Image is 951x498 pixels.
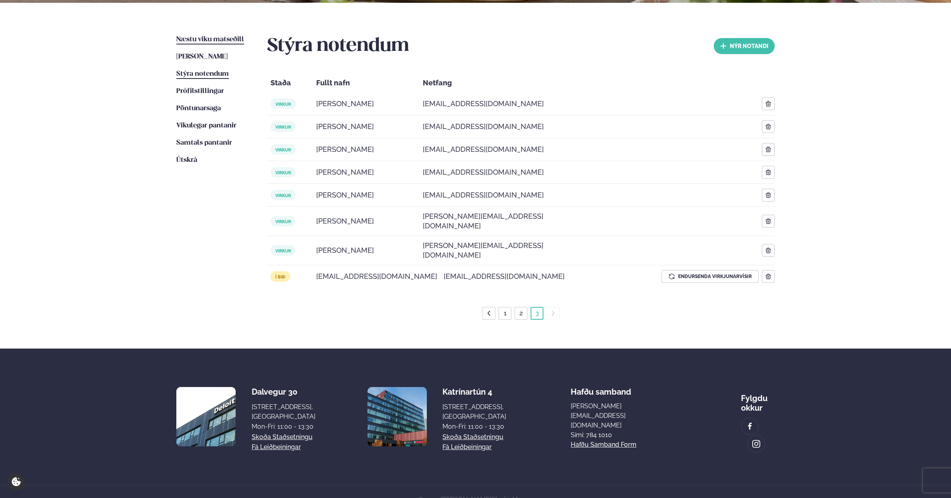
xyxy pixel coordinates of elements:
span: virkur [271,190,296,200]
a: Stýra notendum [176,69,229,79]
a: 1 [502,307,508,320]
span: [EMAIL_ADDRESS][DOMAIN_NAME] [423,167,544,177]
span: [PERSON_NAME] [316,145,374,154]
span: virkur [271,167,296,177]
h2: Stýra notendum [267,35,409,57]
span: Samtals pantanir [176,139,232,146]
button: Endursenda virkjunarvísir [662,270,759,283]
span: [PERSON_NAME][EMAIL_ADDRESS][DOMAIN_NAME] [423,212,553,231]
span: [EMAIL_ADDRESS][DOMAIN_NAME] [316,272,437,281]
a: Cookie settings [8,474,24,490]
div: [STREET_ADDRESS], [GEOGRAPHIC_DATA] [442,402,506,421]
span: [EMAIL_ADDRESS][DOMAIN_NAME] [423,122,544,131]
span: [EMAIL_ADDRESS][DOMAIN_NAME] [423,99,544,109]
span: [PERSON_NAME] [316,167,374,177]
span: Prófílstillingar [176,88,224,95]
button: nýr Notandi [714,38,775,54]
a: Pöntunarsaga [176,104,221,113]
a: Útskrá [176,155,197,165]
img: image alt [745,422,754,431]
a: image alt [748,435,765,452]
span: virkur [271,245,296,256]
span: [EMAIL_ADDRESS][DOMAIN_NAME] [423,190,544,200]
span: virkur [271,99,296,109]
img: image alt [752,440,761,449]
span: [PERSON_NAME] [316,190,374,200]
div: Mon-Fri: 11:00 - 13:30 [252,422,315,431]
span: í bið [271,271,290,282]
span: Útskrá [176,157,197,163]
span: Næstu viku matseðill [176,36,244,43]
span: [PERSON_NAME] [316,246,374,255]
a: Hafðu samband form [571,440,636,450]
a: Fá leiðbeiningar [442,442,492,452]
span: virkur [271,216,296,226]
div: Staða [267,73,313,93]
p: Sími: 784 1010 [571,430,676,440]
a: 2 [518,307,525,320]
a: image alt [741,418,758,435]
span: Pöntunarsaga [176,105,221,112]
a: Næstu viku matseðill [176,35,244,44]
span: Hafðu samband [571,381,631,397]
span: Vikulegar pantanir [176,122,236,129]
span: [PERSON_NAME] [176,53,228,60]
div: Katrínartún 4 [442,387,506,397]
img: image alt [176,387,236,446]
a: Samtals pantanir [176,138,232,148]
a: Skoða staðsetningu [442,432,503,442]
a: [PERSON_NAME][EMAIL_ADDRESS][DOMAIN_NAME] [571,401,676,430]
span: [PERSON_NAME] [316,122,374,131]
div: Fylgdu okkur [741,387,775,413]
span: [EMAIL_ADDRESS][DOMAIN_NAME] [444,272,565,281]
span: [PERSON_NAME][EMAIL_ADDRESS][DOMAIN_NAME] [423,241,553,260]
span: [EMAIL_ADDRESS][DOMAIN_NAME] [423,145,544,154]
div: Fullt nafn [313,73,420,93]
a: Fá leiðbeiningar [252,442,301,452]
a: Vikulegar pantanir [176,121,236,131]
a: Prófílstillingar [176,87,224,96]
div: Dalvegur 30 [252,387,315,397]
a: [PERSON_NAME] [176,52,228,62]
img: image alt [367,387,427,446]
a: 3 [534,307,541,320]
span: virkur [271,144,296,155]
span: [PERSON_NAME] [316,99,374,109]
span: virkur [271,121,296,132]
span: Stýra notendum [176,71,229,77]
div: Netfang [420,73,556,93]
span: [PERSON_NAME] [316,216,374,226]
div: [STREET_ADDRESS], [GEOGRAPHIC_DATA] [252,402,315,421]
a: Skoða staðsetningu [252,432,313,442]
div: Mon-Fri: 11:00 - 13:30 [442,422,506,431]
span: Endursenda virkjunarvísir [678,273,752,280]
